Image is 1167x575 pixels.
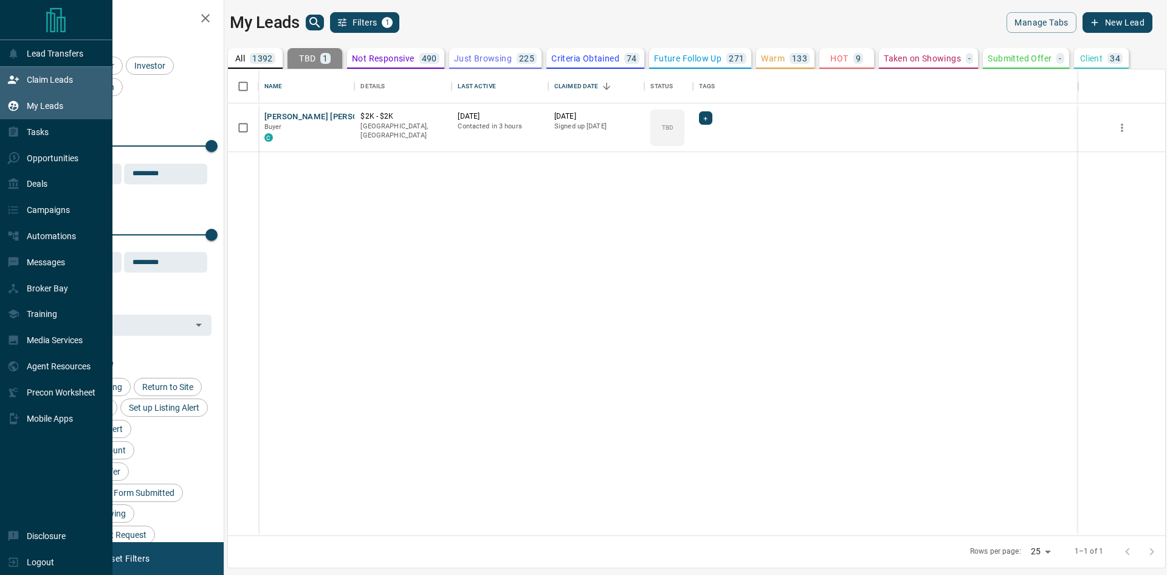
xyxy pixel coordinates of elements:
div: Name [258,69,354,103]
p: TBD [662,123,673,132]
p: $2K - $2K [360,111,446,122]
div: condos.ca [264,133,273,142]
p: - [1059,54,1061,63]
p: 9 [856,54,861,63]
button: Open [190,316,207,333]
button: New Lead [1083,12,1152,33]
span: Investor [130,61,170,71]
button: Sort [598,78,615,95]
p: [GEOGRAPHIC_DATA], [GEOGRAPHIC_DATA] [360,122,446,141]
p: Just Browsing [454,54,512,63]
span: Buyer [264,123,282,131]
p: Client [1080,54,1103,63]
p: 1–1 of 1 [1075,546,1103,557]
span: Set up Listing Alert [125,403,204,413]
span: + [703,112,707,124]
div: Tags [693,69,1078,103]
p: HOT [830,54,848,63]
p: Future Follow Up [654,54,721,63]
p: 133 [792,54,807,63]
p: [DATE] [554,111,638,122]
p: 225 [519,54,534,63]
h2: Filters [39,12,212,27]
button: [PERSON_NAME] [PERSON_NAME] [264,111,394,123]
span: Return to Site [138,382,198,392]
div: Details [360,69,385,103]
div: Status [644,69,693,103]
p: Not Responsive [352,54,415,63]
div: Last Active [452,69,548,103]
p: 74 [627,54,637,63]
button: search button [306,15,324,30]
div: Claimed Date [554,69,599,103]
p: TBD [299,54,315,63]
button: Reset Filters [92,548,157,569]
h1: My Leads [230,13,300,32]
p: Criteria Obtained [551,54,619,63]
div: Name [264,69,283,103]
div: Claimed Date [548,69,644,103]
p: 1 [323,54,328,63]
button: Manage Tabs [1007,12,1076,33]
span: 1 [383,18,391,27]
div: Investor [126,57,174,75]
button: more [1113,119,1131,137]
p: 490 [422,54,437,63]
div: Status [650,69,673,103]
p: 271 [729,54,744,63]
div: Last Active [458,69,495,103]
p: Warm [761,54,785,63]
p: Contacted in 3 hours [458,122,542,131]
p: - [968,54,971,63]
div: Set up Listing Alert [120,399,208,417]
p: Rows per page: [970,546,1021,557]
p: 34 [1110,54,1120,63]
div: Return to Site [134,378,202,396]
p: Taken on Showings [884,54,961,63]
div: Details [354,69,452,103]
p: Signed up [DATE] [554,122,638,131]
p: [DATE] [458,111,542,122]
p: All [235,54,245,63]
p: 1392 [252,54,273,63]
p: Submitted Offer [988,54,1052,63]
div: Tags [699,69,715,103]
button: Filters1 [330,12,400,33]
div: + [699,111,712,125]
div: 25 [1026,543,1055,560]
